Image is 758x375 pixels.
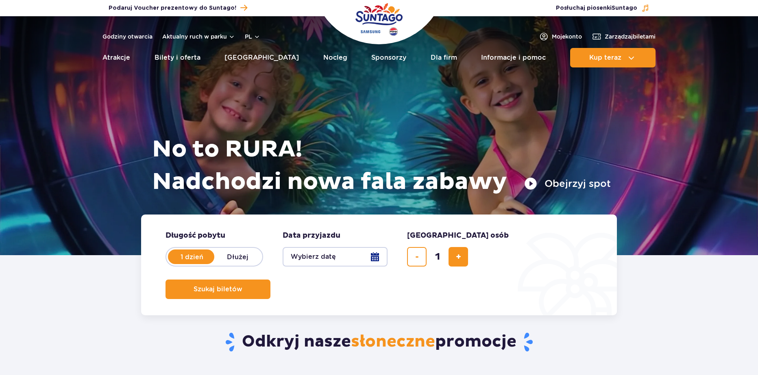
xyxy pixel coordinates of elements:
[449,247,468,267] button: dodaj bilet
[166,231,225,241] span: Długość pobytu
[552,33,582,41] span: Moje konto
[605,33,656,41] span: Zarządzaj biletami
[166,280,270,299] button: Szukaj biletów
[283,231,340,241] span: Data przyjazdu
[141,332,617,353] h2: Odkryj nasze promocje
[141,215,617,315] form: Planowanie wizyty w Park of Poland
[481,48,546,67] a: Informacje i pomoc
[428,247,447,267] input: liczba biletów
[169,248,215,265] label: 1 dzień
[592,32,656,41] a: Zarządzajbiletami
[109,2,247,13] a: Podaruj Voucher prezentowy do Suntago!
[351,332,435,352] span: słoneczne
[152,133,611,198] h1: No to RURA! Nadchodzi nowa fala zabawy
[194,286,242,293] span: Szukaj biletów
[431,48,457,67] a: Dla firm
[109,4,236,12] span: Podaruj Voucher prezentowy do Suntago!
[556,4,637,12] span: Posłuchaj piosenki
[539,32,582,41] a: Mojekonto
[371,48,406,67] a: Sponsorzy
[102,48,130,67] a: Atrakcje
[214,248,261,265] label: Dłużej
[162,33,235,40] button: Aktualny ruch w parku
[283,247,388,267] button: Wybierz datę
[407,231,509,241] span: [GEOGRAPHIC_DATA] osób
[155,48,200,67] a: Bilety i oferta
[102,33,152,41] a: Godziny otwarcia
[612,5,637,11] span: Suntago
[224,48,299,67] a: [GEOGRAPHIC_DATA]
[556,4,649,12] button: Posłuchaj piosenkiSuntago
[524,177,611,190] button: Obejrzyj spot
[407,247,427,267] button: usuń bilet
[570,48,656,67] button: Kup teraz
[589,54,621,61] span: Kup teraz
[245,33,260,41] button: pl
[323,48,347,67] a: Nocleg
